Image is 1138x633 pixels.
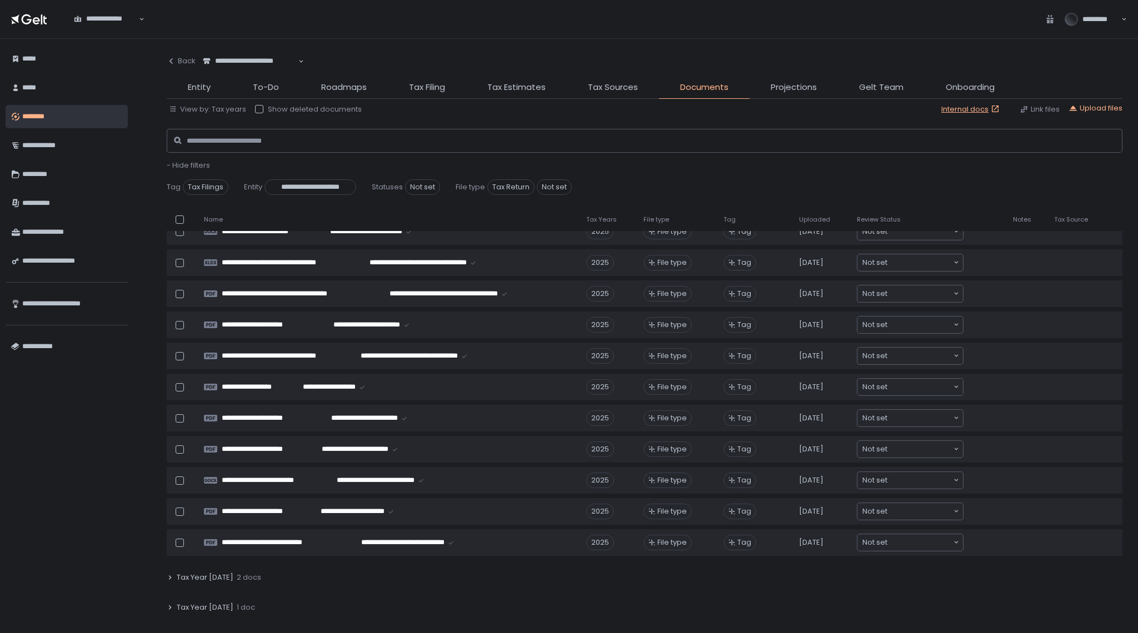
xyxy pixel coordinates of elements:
span: File type [657,320,687,330]
span: Not set [862,319,887,330]
span: File type [657,537,687,547]
span: Not set [862,288,887,299]
button: - Hide filters [167,160,210,170]
span: Entity [188,81,211,94]
div: 2025 [586,410,614,426]
span: Tag [167,182,181,192]
span: Tag [737,382,751,392]
span: Tax Filings [183,179,228,195]
span: [DATE] [799,444,823,454]
div: 2025 [586,473,614,488]
span: [DATE] [799,351,823,361]
div: 2025 [586,441,614,457]
span: Tag [737,506,751,516]
span: Tax Estimates [487,81,546,94]
span: Not set [862,381,887,393]
span: [DATE] [799,289,823,299]
div: 2025 [586,286,614,302]
button: Back [167,50,196,72]
span: [DATE] [799,227,823,237]
div: Search for option [857,534,963,551]
span: Notes [1013,215,1031,224]
span: File type [657,258,687,268]
span: File type [657,382,687,392]
span: File type [657,289,687,299]
div: Search for option [857,316,963,333]
span: Onboarding [946,81,995,94]
span: Not set [862,506,887,517]
span: Tag [737,537,751,547]
span: Review Status [857,215,901,224]
div: Search for option [857,223,963,240]
div: Search for option [857,472,963,489]
span: Not set [405,179,440,195]
div: Search for option [857,379,963,395]
span: Tag [737,351,751,361]
span: [DATE] [799,258,823,268]
div: 2025 [586,224,614,239]
span: [DATE] [799,475,823,485]
div: Search for option [196,50,304,73]
span: Roadmaps [321,81,367,94]
div: 2025 [586,255,614,270]
span: [DATE] [799,382,823,392]
button: View by: Tax years [169,104,246,114]
span: Not set [537,179,572,195]
input: Search for option [887,288,952,299]
div: Search for option [857,410,963,426]
span: [DATE] [799,320,823,330]
div: 2025 [586,504,614,519]
span: Tax Year [DATE] [177,572,233,582]
span: File type [657,351,687,361]
div: Search for option [67,8,144,31]
button: Upload files [1069,103,1122,113]
span: Not set [862,413,887,424]
span: Tax Return [487,179,535,195]
span: - Hide filters [167,160,210,170]
span: Not set [862,350,887,361]
span: Not set [862,475,887,486]
span: Tag [737,444,751,454]
span: Name [204,215,223,224]
input: Search for option [887,444,952,455]
span: Tax Year [DATE] [177,602,233,612]
input: Search for option [74,24,138,35]
div: Search for option [857,254,963,271]
a: Internal docs [941,104,1002,114]
input: Search for option [887,475,952,486]
div: Search for option [857,441,963,458]
input: Search for option [887,537,952,548]
span: 2 docs [237,572,261,582]
span: Statuses [372,182,403,192]
div: Back [167,56,196,66]
span: Tag [737,320,751,330]
input: Search for option [887,319,952,330]
span: Tag [737,227,751,237]
input: Search for option [203,66,297,77]
input: Search for option [887,381,952,393]
div: 2025 [586,379,614,395]
span: File type [657,413,687,423]
div: 2025 [586,535,614,550]
span: Tag [737,475,751,485]
span: Projections [771,81,817,94]
span: Tag [737,289,751,299]
div: Search for option [857,503,963,520]
span: Not set [862,537,887,548]
span: Gelt Team [859,81,904,94]
span: File type [657,475,687,485]
span: File type [643,215,669,224]
input: Search for option [887,257,952,268]
span: Tax Source [1054,215,1088,224]
span: To-Do [253,81,279,94]
input: Search for option [887,350,952,361]
span: Uploaded [799,215,830,224]
span: Not set [862,257,887,268]
button: Link files [1020,104,1060,114]
span: Not set [862,226,887,237]
span: Not set [862,444,887,455]
span: [DATE] [799,537,823,547]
